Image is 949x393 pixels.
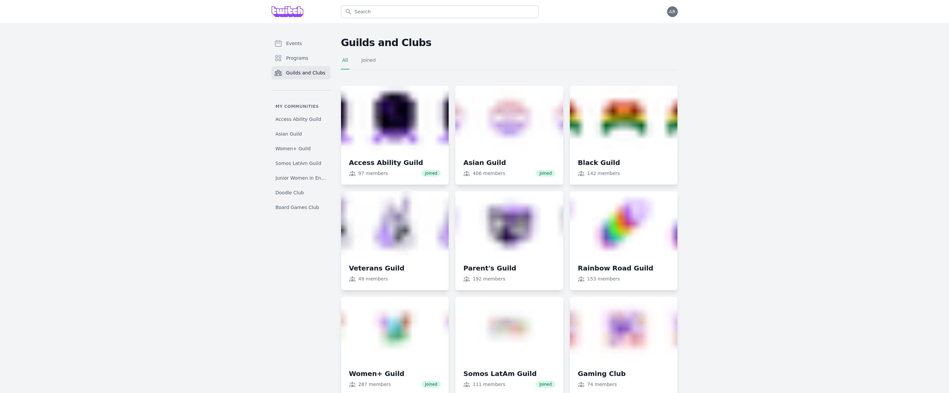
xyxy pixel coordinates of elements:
[286,40,302,47] span: Events
[272,37,330,213] nav: Sidebar
[272,187,330,199] a: Doodle Club
[272,37,330,50] a: Events
[286,69,326,76] span: Guilds and Clubs
[272,157,330,169] a: Somos LatAm Guild
[667,6,678,17] button: AR
[272,113,330,125] a: Access Ability Guild
[341,37,678,49] h2: Guilds and Clubs
[276,145,311,152] span: Women+ Guild
[286,55,308,61] span: Programs
[272,201,330,213] a: Board Games Club
[669,9,675,14] span: AR
[341,57,349,69] a: All
[272,6,304,17] img: Grove
[272,104,330,109] p: My communities
[276,160,321,167] span: Somos LatAm Guild
[276,204,319,211] span: Board Games Club
[341,5,539,18] input: Search
[272,172,330,184] a: Junior Women in Engineering Club
[272,66,330,79] a: Guilds and Clubs
[276,116,321,123] span: Access Ability Guild
[272,51,330,65] a: Programs
[276,131,302,137] span: Asian Guild
[360,57,377,69] a: Joined
[272,128,330,140] a: Asian Guild
[272,143,330,155] a: Women+ Guild
[276,189,304,196] span: Doodle Club
[276,175,326,181] span: Junior Women in Engineering Club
